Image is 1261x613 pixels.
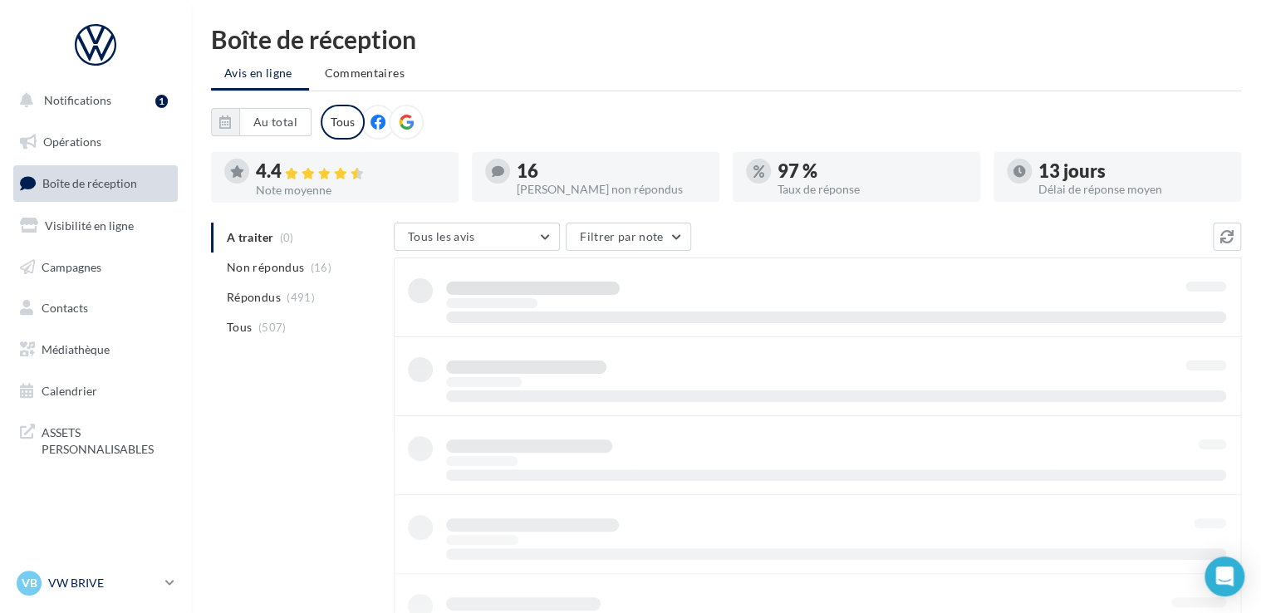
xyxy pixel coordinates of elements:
a: Calendrier [10,374,181,409]
div: Délai de réponse moyen [1038,184,1228,195]
a: Visibilité en ligne [10,208,181,243]
a: ASSETS PERSONNALISABLES [10,414,181,463]
span: Répondus [227,289,281,306]
div: Tous [321,105,365,140]
span: ASSETS PERSONNALISABLES [42,421,171,457]
span: Non répondus [227,259,304,276]
span: Opérations [43,135,101,149]
div: 16 [517,162,706,180]
a: Campagnes [10,250,181,285]
div: [PERSON_NAME] non répondus [517,184,706,195]
div: Taux de réponse [778,184,967,195]
div: 1 [155,95,168,108]
span: Campagnes [42,259,101,273]
span: Notifications [44,93,111,107]
span: (507) [258,321,287,334]
a: Opérations [10,125,181,159]
button: Notifications 1 [10,83,174,118]
span: Commentaires [325,66,405,80]
span: VB [22,575,37,591]
button: Au total [211,108,312,136]
p: VW BRIVE [48,575,159,591]
a: Médiathèque [10,332,181,367]
span: Calendrier [42,384,97,398]
span: Contacts [42,301,88,315]
a: Boîte de réception [10,165,181,201]
div: Note moyenne [256,184,445,196]
span: Médiathèque [42,342,110,356]
div: Boîte de réception [211,27,1241,51]
span: Visibilité en ligne [45,218,134,233]
div: Open Intercom Messenger [1205,557,1244,596]
span: (16) [311,261,331,274]
a: Contacts [10,291,181,326]
div: 97 % [778,162,967,180]
span: Tous [227,319,252,336]
a: VB VW BRIVE [13,567,178,599]
span: (491) [287,291,315,304]
div: 4.4 [256,162,445,181]
button: Au total [239,108,312,136]
div: 13 jours [1038,162,1228,180]
span: Boîte de réception [42,176,137,190]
